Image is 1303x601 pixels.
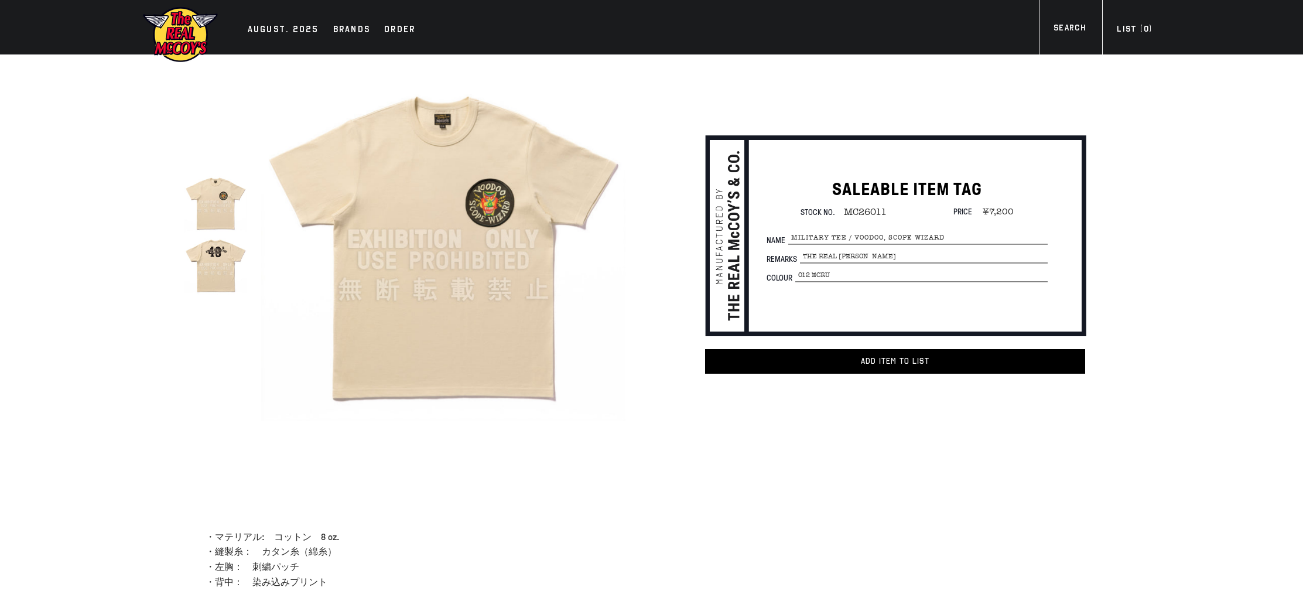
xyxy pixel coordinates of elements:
span: Price [953,206,972,217]
img: MILITARY TEE / VOODOO, SCOPE WIZARD [261,57,625,421]
h1: SALEABLE ITEM TAG [767,179,1048,201]
div: Search [1054,22,1086,37]
div: true [258,54,628,424]
span: Name [767,237,788,245]
span: 0 [1144,24,1149,34]
span: Add item to List [861,356,929,366]
img: mccoys-exhibition [142,6,218,63]
span: The Real [PERSON_NAME] [800,251,1048,264]
span: Colour [767,274,795,282]
a: Order [378,22,421,39]
p: ・マテリアル: コットン 8 oz. ・縫製糸： カタン糸（綿糸） ・左胸： 刺繍パッチ ・背中： 染み込みプリント [206,530,628,589]
span: ¥7,200 [974,206,1014,217]
a: Search [1039,22,1100,37]
span: Stock No. [801,206,835,217]
span: MC26011 [835,207,887,217]
img: MILITARY TEE / VOODOO, SCOPE WIZARD [184,171,247,233]
div: List ( ) [1117,23,1152,39]
a: AUGUST. 2025 [242,22,325,39]
div: AUGUST. 2025 [248,22,319,39]
div: Order [384,22,415,39]
a: List (0) [1102,23,1167,39]
span: Remarks [767,255,800,264]
div: Brands [333,22,371,39]
span: 012 ECRU [795,269,1048,282]
span: MILITARY TEE / VOODOO, SCOPE WIZARD [788,231,1048,244]
img: MILITARY TEE / VOODOO, SCOPE WIZARD [184,233,247,295]
button: Add item to List [705,349,1085,374]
